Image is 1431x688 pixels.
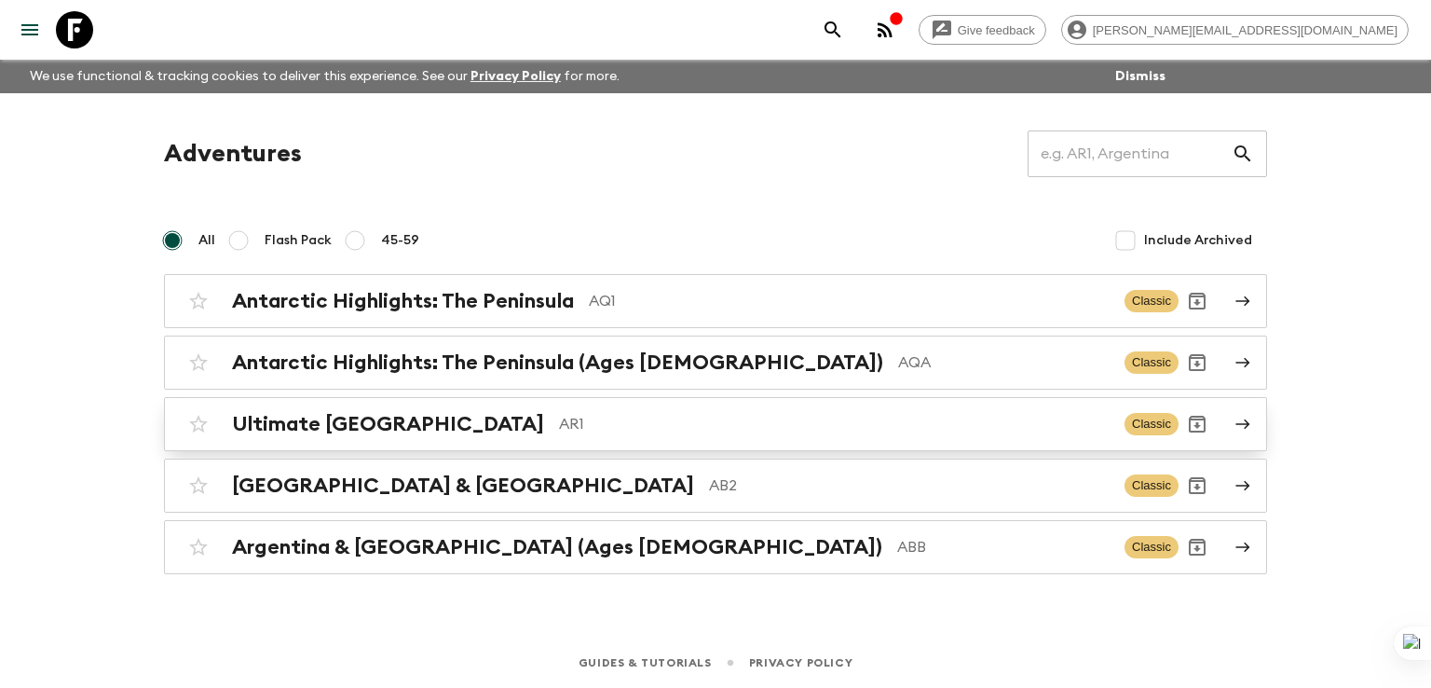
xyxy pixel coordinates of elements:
[1124,351,1179,374] span: Classic
[1111,63,1170,89] button: Dismiss
[470,70,561,83] a: Privacy Policy
[1124,536,1179,558] span: Classic
[947,23,1045,37] span: Give feedback
[232,535,882,559] h2: Argentina & [GEOGRAPHIC_DATA] (Ages [DEMOGRAPHIC_DATA])
[1179,282,1216,320] button: Archive
[579,653,712,673] a: Guides & Tutorials
[1179,529,1216,566] button: Archive
[198,231,215,250] span: All
[164,336,1267,390] a: Antarctic Highlights: The Peninsula (Ages [DEMOGRAPHIC_DATA])AQAClassicArchive
[164,397,1267,451] a: Ultimate [GEOGRAPHIC_DATA]AR1ClassicArchive
[1144,231,1252,250] span: Include Archived
[1061,15,1409,45] div: [PERSON_NAME][EMAIL_ADDRESS][DOMAIN_NAME]
[232,474,694,498] h2: [GEOGRAPHIC_DATA] & [GEOGRAPHIC_DATA]
[559,413,1110,435] p: AR1
[11,11,48,48] button: menu
[1124,475,1179,497] span: Classic
[164,274,1267,328] a: Antarctic Highlights: The PeninsulaAQ1ClassicArchive
[381,231,419,250] span: 45-59
[1179,467,1216,504] button: Archive
[749,653,852,673] a: Privacy Policy
[898,351,1110,374] p: AQA
[589,290,1110,312] p: AQ1
[265,231,332,250] span: Flash Pack
[22,60,627,93] p: We use functional & tracking cookies to deliver this experience. See our for more.
[814,11,852,48] button: search adventures
[232,351,883,375] h2: Antarctic Highlights: The Peninsula (Ages [DEMOGRAPHIC_DATA])
[1028,128,1232,180] input: e.g. AR1, Argentina
[1179,344,1216,381] button: Archive
[897,536,1110,558] p: ABB
[919,15,1046,45] a: Give feedback
[232,289,574,313] h2: Antarctic Highlights: The Peninsula
[1124,290,1179,312] span: Classic
[1179,406,1216,443] button: Archive
[164,135,302,172] h1: Adventures
[232,412,544,436] h2: Ultimate [GEOGRAPHIC_DATA]
[164,459,1267,513] a: [GEOGRAPHIC_DATA] & [GEOGRAPHIC_DATA]AB2ClassicArchive
[709,475,1110,497] p: AB2
[1124,413,1179,435] span: Classic
[164,520,1267,574] a: Argentina & [GEOGRAPHIC_DATA] (Ages [DEMOGRAPHIC_DATA])ABBClassicArchive
[1083,23,1408,37] span: [PERSON_NAME][EMAIL_ADDRESS][DOMAIN_NAME]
